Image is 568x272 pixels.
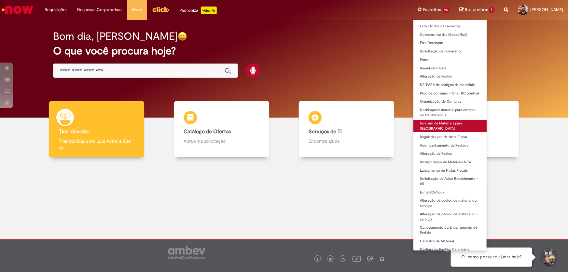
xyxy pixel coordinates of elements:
a: Alteração de pedido de material ou serviço [413,211,487,223]
ul: Favoritos [413,20,487,251]
a: Alteração de Pedido [413,150,487,157]
a: Ponto [413,56,487,64]
a: Reembolso Geral [413,65,487,72]
a: Solicitação de numerário [413,48,487,55]
a: Base de Conhecimento Consulte e aprenda [409,101,534,158]
span: Favoritos [423,7,441,13]
img: happy-face.png [178,32,187,41]
button: Iniciar Conversa de Suporte [539,248,558,267]
a: Organização de Compras [413,98,487,105]
a: Erro Retenção [413,39,487,47]
a: Pico de consumo - Criar RC pontual [413,90,487,97]
a: Solicitação de Aviso Recebimento - AR [413,175,487,187]
b: Catálogo de Ofertas [184,128,231,135]
div: Oi, como posso te ajudar hoje? [451,248,532,267]
a: Cadastro de Material [413,238,487,245]
a: Alteração de Pedido [413,73,487,80]
span: Requisições [45,7,67,13]
img: ServiceNow [1,3,34,16]
span: Rascunhos [465,7,488,13]
a: Catálogo de Ofertas Abra uma solicitação [159,101,284,158]
span: More [132,7,142,13]
a: Compras rápidas (Speed Buy) [413,31,487,38]
a: Serviços de TI Encontre ajuda [284,101,409,158]
a: Acompanhamento de Pedidos [413,142,487,149]
span: Despesas Corporativas [77,7,122,13]
span: 1 [489,7,494,13]
a: Cancelamento ou Encerramento de Pedido [413,224,487,236]
p: Tirar dúvidas com Lupi Assist e Gen Ai [59,138,134,151]
b: Serviços de TI [309,128,342,135]
a: Rascunhos [459,7,494,13]
a: Lançamento de Notas Fiscais [413,167,487,174]
a: Tirar dúvidas Tirar dúvidas com Lupi Assist e Gen Ai [34,101,159,158]
h2: Bom dia, [PERSON_NAME] [53,31,178,42]
img: logo_footer_facebook.png [316,258,319,261]
span: [PERSON_NAME] [530,7,563,12]
p: +GenAi [201,7,217,14]
a: Inclusão de Materiais para [GEOGRAPHIC_DATA] [413,120,487,132]
span: 25 [443,7,450,13]
img: click_logo_yellow_360x200.png [152,5,170,14]
img: logo_footer_naosei.png [379,256,385,262]
img: logo_footer_ambev_rotulo_gray.png [168,246,205,259]
p: Abra uma solicitação [184,138,259,144]
a: Exibir todos os Favoritos [413,23,487,30]
img: logo_footer_workplace.png [367,256,373,262]
a: Alteração de pedido de material ou serviço [413,197,487,209]
img: logo_footer_linkedin.png [342,257,345,261]
a: Incorporação de Materiais NEW [413,159,487,166]
a: E-mail/Outlook [413,189,487,196]
h2: O que você procura hoje? [53,45,515,57]
img: logo_footer_twitter.png [329,258,332,261]
div: Padroniza [179,7,217,14]
a: Regularização de Nota Fiscal [413,134,487,141]
b: Tirar dúvidas [59,128,89,135]
a: De-Para de Pedido: Cancelar e Recriar Pedido [413,246,487,258]
a: Desbloquear material para compra ou transferência [413,107,487,119]
img: logo_footer_youtube.png [353,254,361,263]
a: DE-PARA de códigos de materiais [413,81,487,89]
p: Encontre ajuda [309,138,384,144]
